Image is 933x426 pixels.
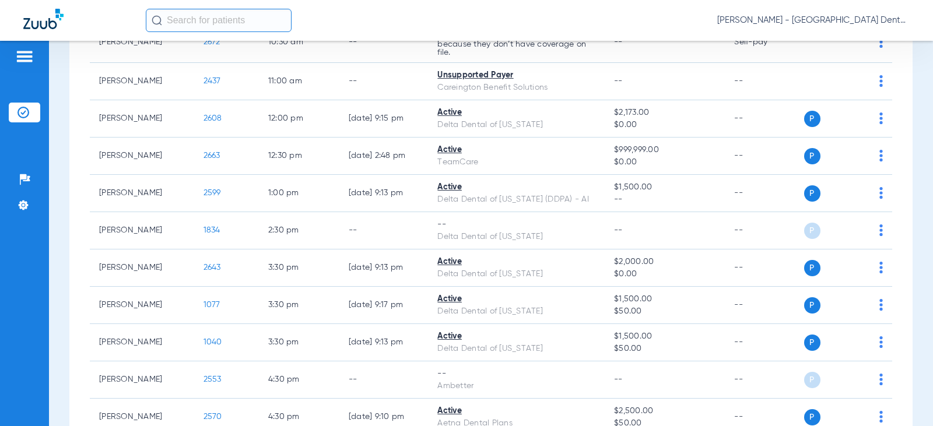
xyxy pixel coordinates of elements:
span: P [804,372,820,388]
td: [PERSON_NAME] [90,287,194,324]
td: -- [725,361,804,399]
span: 2437 [204,77,221,85]
span: 2643 [204,263,221,272]
span: P [804,297,820,314]
div: TeamCare [437,156,595,168]
div: Active [437,181,595,193]
td: [DATE] 9:13 PM [339,324,429,361]
img: group-dot-blue.svg [879,336,883,348]
span: $0.00 [614,268,715,280]
td: 11:00 AM [259,63,339,100]
td: [PERSON_NAME] [90,249,194,287]
span: [PERSON_NAME] - [GEOGRAPHIC_DATA] Dental Care [717,15,910,26]
input: Search for patients [146,9,292,32]
td: [PERSON_NAME] [90,175,194,212]
td: [PERSON_NAME] [90,324,194,361]
span: 2663 [204,152,220,160]
div: Active [437,107,595,119]
td: -- [339,63,429,100]
div: Unsupported Payer [437,69,595,82]
td: 3:30 PM [259,324,339,361]
span: $2,000.00 [614,256,715,268]
img: group-dot-blue.svg [879,374,883,385]
td: -- [725,324,804,361]
td: Self-pay [725,22,804,63]
span: $2,173.00 [614,107,715,119]
div: Active [437,144,595,156]
p: We couldn’t pull any insurance info because they don’t have coverage on file. [437,32,595,57]
span: $2,500.00 [614,405,715,417]
td: [DATE] 9:13 PM [339,175,429,212]
span: P [804,148,820,164]
span: 1077 [204,301,220,309]
div: Active [437,405,595,417]
img: group-dot-blue.svg [879,224,883,236]
td: -- [725,287,804,324]
img: group-dot-blue.svg [879,187,883,199]
span: P [804,223,820,239]
td: [PERSON_NAME] [90,361,194,399]
td: 12:30 PM [259,138,339,175]
td: -- [725,212,804,249]
td: 1:00 PM [259,175,339,212]
img: Zuub Logo [23,9,64,29]
div: Delta Dental of [US_STATE] [437,268,595,280]
td: 3:30 PM [259,287,339,324]
span: P [804,111,820,127]
td: -- [339,22,429,63]
span: -- [614,77,623,85]
div: Delta Dental of [US_STATE] [437,231,595,243]
td: [PERSON_NAME] [90,212,194,249]
img: hamburger-icon [15,50,34,64]
span: P [804,409,820,425]
img: Search Icon [152,15,162,26]
div: Active [437,293,595,305]
img: group-dot-blue.svg [879,411,883,423]
img: group-dot-blue.svg [879,262,883,273]
span: 2672 [204,38,220,46]
img: group-dot-blue.svg [879,112,883,124]
td: -- [725,63,804,100]
span: 1834 [204,226,220,234]
td: -- [339,212,429,249]
div: -- [437,219,595,231]
img: group-dot-blue.svg [879,299,883,311]
td: [DATE] 9:13 PM [339,249,429,287]
span: -- [614,375,623,383]
span: P [804,335,820,351]
span: -- [614,193,715,206]
span: 2608 [204,114,222,122]
td: -- [725,138,804,175]
td: -- [725,249,804,287]
div: Ambetter [437,380,595,392]
td: [PERSON_NAME] [90,100,194,138]
div: Delta Dental of [US_STATE] [437,343,595,355]
td: [DATE] 2:48 PM [339,138,429,175]
div: Active [437,330,595,343]
td: [PERSON_NAME] [90,138,194,175]
span: $1,500.00 [614,330,715,343]
span: $0.00 [614,119,715,131]
img: group-dot-blue.svg [879,75,883,87]
span: P [804,185,820,202]
span: $50.00 [614,305,715,318]
td: [DATE] 9:17 PM [339,287,429,324]
span: P [804,260,820,276]
td: -- [339,361,429,399]
span: $999,999.00 [614,144,715,156]
img: group-dot-blue.svg [879,150,883,161]
span: 2553 [204,375,222,383]
span: $1,500.00 [614,181,715,193]
div: Delta Dental of [US_STATE] [437,305,595,318]
td: [PERSON_NAME] [90,22,194,63]
td: 4:30 PM [259,361,339,399]
span: 2599 [204,189,221,197]
span: 2570 [204,413,222,421]
td: 10:30 AM [259,22,339,63]
td: -- [725,175,804,212]
div: Delta Dental of [US_STATE] [437,119,595,131]
td: 12:00 PM [259,100,339,138]
img: group-dot-blue.svg [879,36,883,48]
td: 3:30 PM [259,249,339,287]
span: $1,500.00 [614,293,715,305]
